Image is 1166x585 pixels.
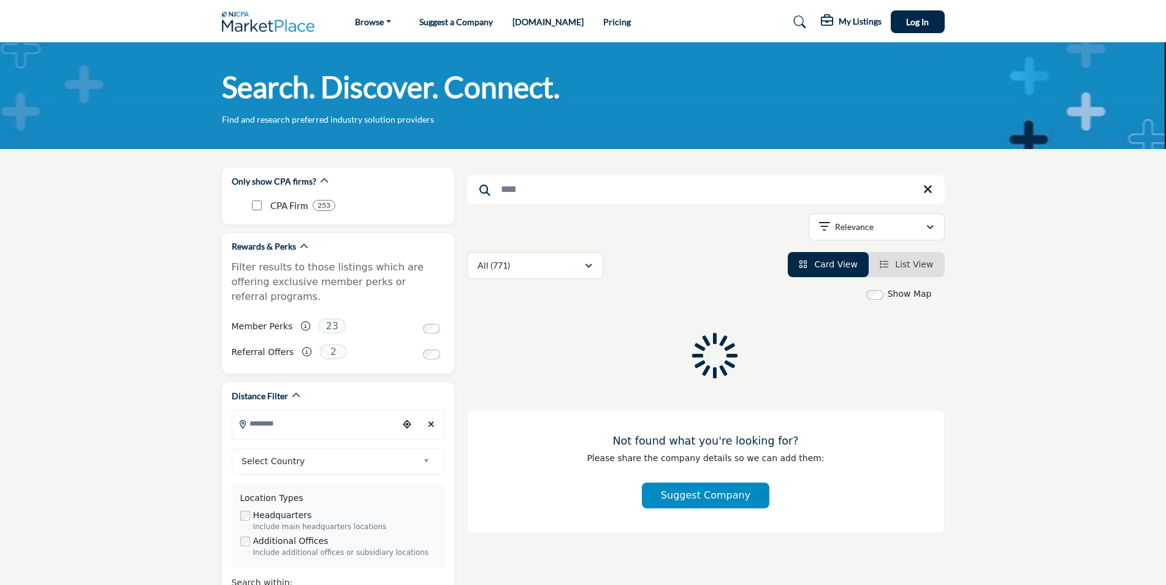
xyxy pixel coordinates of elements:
[232,390,288,402] h2: Distance Filter
[252,201,262,210] input: CPA Firm checkbox
[799,259,858,269] a: View Card
[888,288,932,300] label: Show Map
[240,492,436,505] div: Location Types
[814,259,857,269] span: Card View
[270,199,308,213] p: CPA Firm: CPA Firm
[253,509,312,522] label: Headquarters
[318,318,346,334] span: 23
[232,316,293,337] label: Member Perks
[232,342,294,363] label: Referral Offers
[222,113,434,126] p: Find and research preferred industry solution providers
[398,411,416,438] div: Choose your current location
[835,221,874,233] p: Relevance
[419,17,493,27] a: Suggest a Company
[869,252,945,277] li: List View
[253,535,329,548] label: Additional Offices
[587,453,824,463] span: Please share the company details so we can add them:
[232,240,296,253] h2: Rewards & Perks
[253,522,436,533] div: Include main headquarters locations
[346,13,400,31] a: Browse
[313,200,335,211] div: 253 Results For CPA Firm
[782,12,814,32] a: Search
[253,548,436,559] div: Include additional offices or subsidiary locations
[423,324,440,334] input: Switch to Member Perks
[232,175,316,188] h2: Only show CPA firms?
[809,213,945,240] button: Relevance
[318,201,330,210] b: 253
[642,483,769,508] button: Suggest Company
[467,252,603,279] button: All (771)
[467,175,945,204] input: Search Keyword
[891,10,945,33] button: Log In
[232,260,444,304] p: Filter results to those listings which are offering exclusive member perks or referral programs.
[906,17,929,27] span: Log In
[788,252,869,277] li: Card View
[242,454,418,468] span: Select Country
[603,17,631,27] a: Pricing
[895,259,933,269] span: List View
[492,435,920,448] h3: Not found what you're looking for?
[839,16,882,27] h5: My Listings
[661,489,750,501] span: Suggest Company
[232,411,398,435] input: Search Location
[478,259,510,272] p: All (771)
[222,12,321,32] img: Site Logo
[821,15,882,29] div: My Listings
[423,350,440,359] input: Switch to Referral Offers
[513,17,584,27] a: [DOMAIN_NAME]
[880,259,934,269] a: View List
[422,411,441,438] div: Clear search location
[319,344,347,359] span: 2
[222,68,560,106] h1: Search. Discover. Connect.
